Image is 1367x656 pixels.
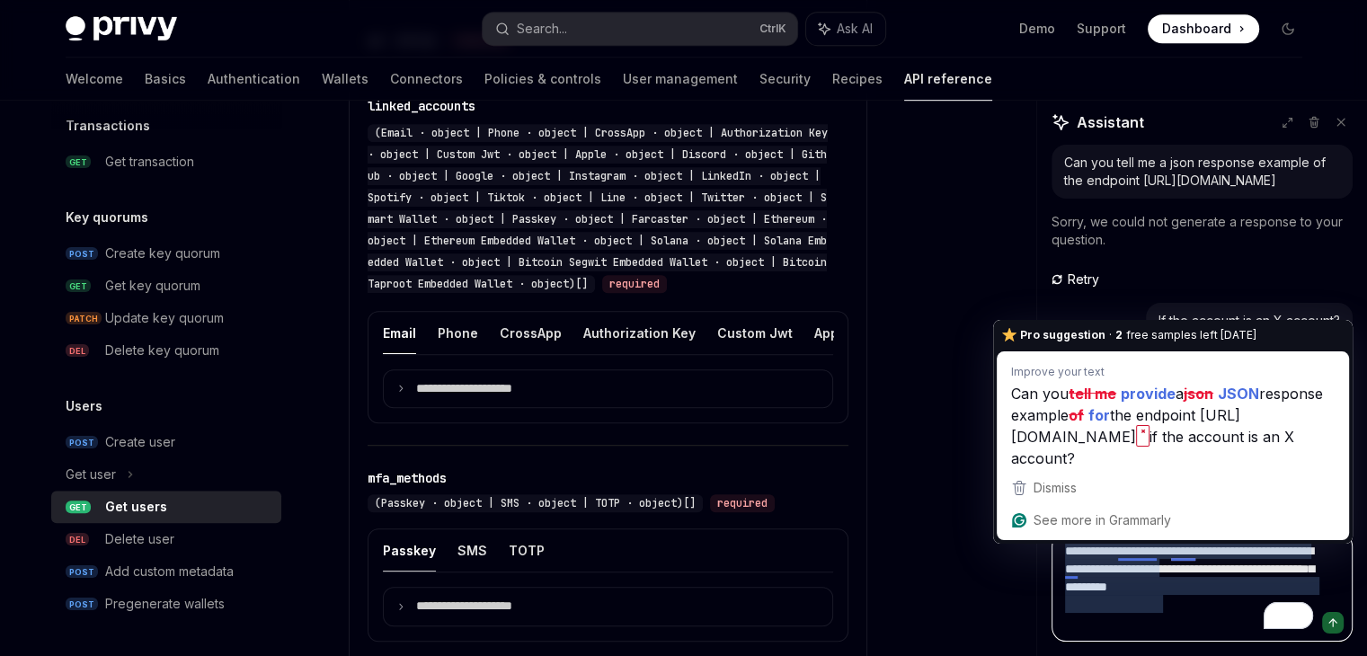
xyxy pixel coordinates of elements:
[105,561,234,582] div: Add custom metadata
[145,58,186,101] a: Basics
[814,312,850,354] button: Apple
[66,598,98,611] span: POST
[66,279,91,293] span: GET
[509,529,545,572] button: TOTP
[832,58,883,101] a: Recipes
[66,565,98,579] span: POST
[105,243,220,264] div: Create key quorum
[759,58,811,101] a: Security
[105,307,224,329] div: Update key quorum
[1322,612,1344,634] button: Send message
[51,302,281,334] a: PATCHUpdate key quorum
[1064,154,1340,190] div: Can you tell me a json response example of the endpoint [URL][DOMAIN_NAME]
[1077,111,1144,133] span: Assistant
[368,97,475,115] div: linked_accounts
[66,344,89,358] span: DEL
[1077,20,1126,38] a: Support
[484,58,601,101] a: Policies & controls
[66,155,91,169] span: GET
[66,247,98,261] span: POST
[105,275,200,297] div: Get key quorum
[383,312,416,354] button: Email
[837,20,873,38] span: Ask AI
[66,501,91,514] span: GET
[1158,312,1340,330] div: If the account is an X account?
[1274,14,1302,43] button: Toggle dark mode
[66,312,102,325] span: PATCH
[1148,14,1259,43] a: Dashboard
[383,529,436,572] button: Passkey
[583,312,696,354] button: Authorization Key
[105,528,174,550] div: Delete user
[51,555,281,588] a: POSTAdd custom metadata
[602,275,667,293] div: required
[322,58,368,101] a: Wallets
[51,146,281,178] a: GETGet transaction
[904,58,992,101] a: API reference
[66,395,102,417] h5: Users
[105,431,175,453] div: Create user
[375,496,696,510] span: (Passkey · object | SMS · object | TOTP · object)[]
[1064,270,1103,288] span: Retry
[1052,532,1353,642] textarea: To enrich screen reader interactions, please activate Accessibility in Grammarly extension settings
[66,436,98,449] span: POST
[483,13,797,45] button: Search...CtrlK
[51,523,281,555] a: DELDelete user
[1162,20,1231,38] span: Dashboard
[1052,214,1343,247] span: Sorry, we could not generate a response to your question.
[51,270,281,302] a: GETGet key quorum
[500,312,562,354] button: CrossApp
[806,13,885,45] button: Ask AI
[66,16,177,41] img: dark logo
[66,58,123,101] a: Welcome
[208,58,300,101] a: Authentication
[710,494,775,512] div: required
[623,58,738,101] a: User management
[390,58,463,101] a: Connectors
[517,18,567,40] div: Search...
[1052,270,1103,288] button: Retry
[51,491,281,523] a: GETGet users
[717,312,793,354] button: Custom Jwt
[51,237,281,270] a: POSTCreate key quorum
[105,593,225,615] div: Pregenerate wallets
[368,126,828,291] span: (Email · object | Phone · object | CrossApp · object | Authorization Key · object | Custom Jwt · ...
[438,312,478,354] button: Phone
[51,334,281,367] a: DELDelete key quorum
[457,529,487,572] button: SMS
[66,207,148,228] h5: Key quorums
[51,426,281,458] a: POSTCreate user
[66,533,89,546] span: DEL
[51,588,281,620] a: POSTPregenerate wallets
[1019,20,1055,38] a: Demo
[105,340,219,361] div: Delete key quorum
[105,151,194,173] div: Get transaction
[759,22,786,36] span: Ctrl K
[66,464,116,485] div: Get user
[105,496,167,518] div: Get users
[368,469,447,487] div: mfa_methods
